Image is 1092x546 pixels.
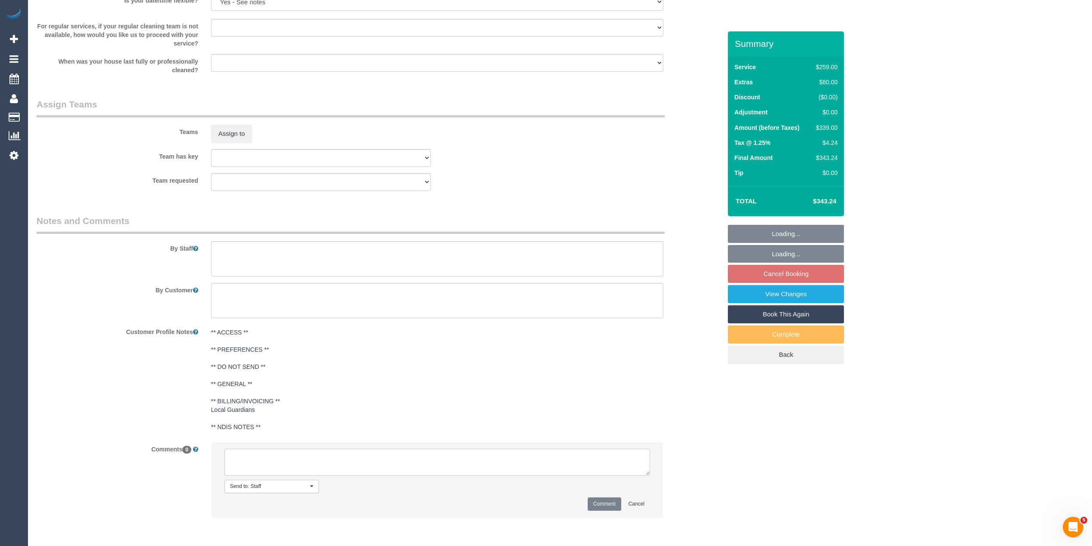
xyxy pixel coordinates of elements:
button: Send to: Staff [224,480,319,493]
label: Tax @ 1.25% [734,138,770,147]
h3: Summary [735,39,840,49]
span: 0 [182,446,191,454]
button: Assign to [211,125,252,143]
label: Team requested [30,173,205,185]
label: Tip [734,169,743,177]
label: Final Amount [734,153,773,162]
label: Comments [30,442,205,454]
label: Service [734,63,756,71]
span: Send to: Staff [230,483,308,490]
div: $80.00 [813,78,837,86]
label: By Customer [30,283,205,294]
label: Team has key [30,149,205,161]
iframe: Intercom live chat [1063,517,1083,537]
div: $0.00 [813,169,837,177]
label: By Staff [30,241,205,253]
a: View Changes [728,285,844,303]
div: $0.00 [813,108,837,117]
label: Adjustment [734,108,767,117]
div: $4.24 [813,138,837,147]
label: When was your house last fully or professionally cleaned? [30,54,205,74]
div: $339.00 [813,123,837,132]
h4: $343.24 [787,198,836,205]
label: Discount [734,93,760,101]
a: Back [728,346,844,364]
strong: Total [736,197,757,205]
div: $259.00 [813,63,837,71]
a: Book This Again [728,305,844,323]
legend: Notes and Comments [37,215,665,234]
label: Customer Profile Notes [30,325,205,336]
img: Automaid Logo [5,9,22,21]
div: $343.24 [813,153,837,162]
label: Teams [30,125,205,136]
span: 5 [1080,517,1087,524]
legend: Assign Teams [37,98,665,117]
pre: ** ACCESS ** ** PREFERENCES ** ** DO NOT SEND ** ** GENERAL ** ** BILLING/INVOICING ** Local Guar... [211,328,663,431]
button: Cancel [623,497,650,511]
label: Extras [734,78,753,86]
label: For regular services, if your regular cleaning team is not available, how would you like us to pr... [30,19,205,48]
label: Amount (before Taxes) [734,123,799,132]
div: ($0.00) [813,93,837,101]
